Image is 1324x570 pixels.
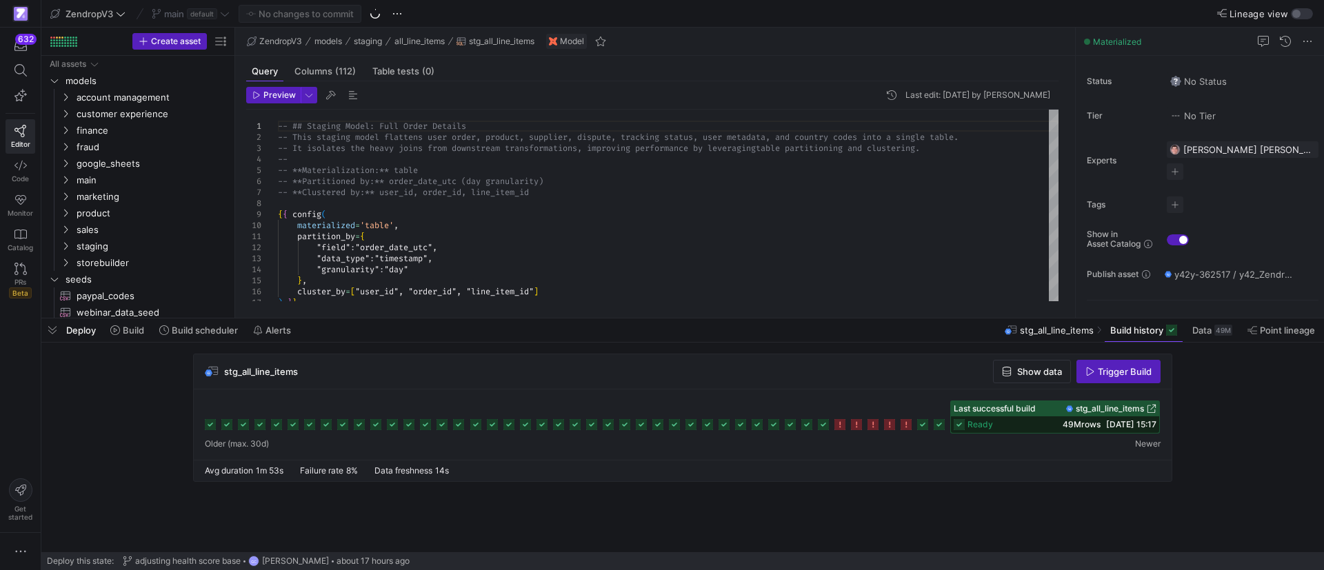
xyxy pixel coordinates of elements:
[246,121,261,132] div: 1
[246,253,261,264] div: 13
[1174,269,1296,280] span: y42y-362517 / y42_ZendropV3_main / stg_all_line_items
[47,155,229,172] div: Press SPACE to select this row.
[77,205,227,221] span: product
[263,90,296,100] span: Preview
[224,366,298,377] span: stg_all_line_items
[278,209,283,220] span: {
[292,297,297,308] span: }
[1167,72,1230,90] button: No statusNo Status
[47,188,229,205] div: Press SPACE to select this row.
[6,154,35,188] a: Code
[1066,404,1156,414] a: stg_all_line_items
[549,37,557,45] img: undefined
[345,286,350,297] span: =
[950,400,1160,434] button: Last successful buildstg_all_line_itemsready49Mrows[DATE] 15:17
[246,275,261,286] div: 15
[350,33,385,50] button: staging
[77,90,227,105] span: account management
[246,286,261,297] div: 16
[374,465,432,476] span: Data freshness
[8,243,33,252] span: Catalog
[297,275,302,286] span: }
[297,231,355,242] span: partition_by
[246,154,261,165] div: 4
[47,122,229,139] div: Press SPACE to select this row.
[256,465,283,476] span: 1m 53s
[1170,144,1181,155] img: https://storage.googleapis.com/y42-prod-data-exchange/images/G2kHvxVlt02YItTmblwfhPy4mK5SfUxFU6Tr...
[1017,366,1062,377] span: Show data
[534,286,539,297] span: ]
[967,420,993,429] span: ready
[246,187,261,198] div: 7
[317,264,379,275] span: "granularity"
[283,209,288,220] span: {
[1186,318,1238,342] button: Data49M
[77,255,227,271] span: storebuilder
[205,439,269,449] span: Older (max. 30d)
[6,223,35,257] a: Catalog
[278,143,519,154] span: -- It isolates the heavy joins from downstream tra
[47,238,229,254] div: Press SPACE to select this row.
[246,198,261,209] div: 8
[246,297,261,308] div: 17
[391,33,448,50] button: all_line_items
[248,556,259,567] div: GC
[288,297,292,308] span: }
[1106,419,1156,429] span: [DATE] 15:17
[47,139,229,155] div: Press SPACE to select this row.
[1230,8,1288,19] span: Lineage view
[1020,325,1094,336] span: stg_all_line_items
[246,242,261,253] div: 12
[1167,107,1219,125] button: No tierNo Tier
[1161,265,1299,283] button: y42y-362517 / y42_ZendropV3_main / stg_all_line_items
[278,165,418,176] span: -- **Materialization:** table
[560,37,584,46] span: Model
[1170,110,1181,121] img: No tier
[259,37,302,46] span: ZendropV3
[77,189,227,205] span: marketing
[1098,366,1152,377] span: Trigger Build
[1110,325,1163,336] span: Build history
[1241,318,1321,342] button: Point lineage
[519,143,756,154] span: nsformations, improving performance by leveraging
[300,465,343,476] span: Failure rate
[278,121,466,132] span: -- ## Staging Model: Full Order Details
[247,318,297,342] button: Alerts
[172,325,238,336] span: Build scheduler
[47,205,229,221] div: Press SPACE to select this row.
[297,220,355,231] span: materialized
[278,132,519,143] span: -- This staging model flattens user order, product
[6,33,35,58] button: 632
[77,172,227,188] span: main
[246,209,261,220] div: 9
[6,257,35,304] a: PRsBeta
[246,220,261,231] div: 10
[1093,37,1141,47] span: Materialized
[422,67,434,76] span: (0)
[47,221,229,238] div: Press SPACE to select this row.
[246,87,301,103] button: Preview
[355,220,360,231] span: =
[469,37,534,46] span: stg_all_line_items
[1214,325,1232,336] div: 49M
[14,7,28,21] img: https://storage.googleapis.com/y42-prod-data-exchange/images/qZXOSqkTtPuVcXVzF40oUlM07HVTwZXfPK0U...
[519,176,543,187] span: rity)
[394,37,445,46] span: all_line_items
[379,264,384,275] span: :
[47,287,229,304] a: paypal_codes​​​​​​
[8,505,32,521] span: Get started
[1087,200,1156,210] span: Tags
[519,132,761,143] span: , supplier, dispute, tracking status, user metadat
[905,90,1050,100] div: Last edit: [DATE] by [PERSON_NAME]
[47,72,229,89] div: Press SPACE to select this row.
[66,8,113,19] span: ZendropV3
[47,172,229,188] div: Press SPACE to select this row.
[346,465,358,476] span: 8%
[50,59,86,69] div: All assets
[77,222,227,238] span: sales
[519,187,529,198] span: id
[294,67,356,76] span: Columns
[47,89,229,105] div: Press SPACE to select this row.
[205,465,253,476] span: Avg duration
[246,143,261,154] div: 3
